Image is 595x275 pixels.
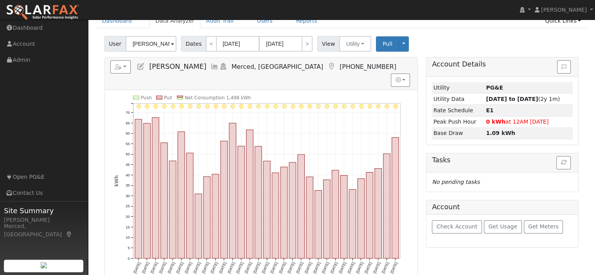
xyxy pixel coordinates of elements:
i: 7/22 - Clear [316,104,321,108]
i: 7/21 - Clear [307,104,312,108]
rect: onclick="" [375,169,382,259]
strong: J [486,107,493,113]
text: [DATE] [149,261,158,274]
div: [PERSON_NAME] [4,216,84,224]
text: [DATE] [381,261,390,274]
span: Merced, [GEOGRAPHIC_DATA] [232,63,323,70]
h5: Account Details [432,60,573,68]
rect: onclick="" [366,172,373,258]
text: [DATE] [175,261,184,274]
text: Pull [164,95,172,101]
text: 50 [126,152,130,156]
text: 65 [126,120,130,125]
span: Check Account [437,223,478,230]
rect: onclick="" [160,143,167,259]
span: User [104,36,126,52]
text: [DATE] [132,261,141,274]
text: [DATE] [321,261,330,274]
rect: onclick="" [212,174,219,258]
text: [DATE] [355,261,364,274]
button: Get Usage [484,220,522,234]
a: Users [251,14,279,28]
td: Rate Schedule [432,105,484,116]
text: kWh [113,175,119,187]
rect: onclick="" [152,117,159,258]
rect: onclick="" [323,180,330,258]
text: [DATE] [244,261,253,274]
text: [DATE] [270,261,279,274]
rect: onclick="" [144,123,151,258]
a: Quick Links [539,14,587,28]
td: Utility Data [432,93,484,105]
span: Dates [181,36,206,52]
i: 7/14 - Clear [248,104,252,108]
rect: onclick="" [203,176,210,258]
rect: onclick="" [349,189,356,258]
text: [DATE] [278,261,287,274]
a: Reports [290,14,323,28]
button: Issue History [557,60,571,74]
rect: onclick="" [272,173,279,259]
text: [DATE] [261,261,270,274]
span: Site Summary [4,205,84,216]
span: [PERSON_NAME] [541,7,587,13]
rect: onclick="" [238,146,245,258]
a: Map [327,63,336,70]
h5: Tasks [432,156,573,164]
i: 7/23 - Clear [325,104,329,108]
i: 7/19 - Clear [290,104,295,108]
i: 7/07 - Clear [188,104,192,108]
i: 7/03 - Clear [153,104,158,108]
i: 7/16 - Clear [265,104,270,108]
text: [DATE] [167,261,176,274]
text: [DATE] [235,261,244,274]
text: Push [141,95,152,101]
rect: onclick="" [263,161,270,259]
rect: onclick="" [135,119,142,259]
text: 40 [126,173,130,177]
i: 7/02 - Clear [145,104,149,108]
rect: onclick="" [221,141,228,258]
i: 7/01 - Clear [136,104,141,108]
rect: onclick="" [186,153,193,258]
text: 70 [126,110,130,115]
i: 7/24 - Clear [333,104,338,108]
i: 7/08 - Clear [196,104,201,108]
text: [DATE] [209,261,218,274]
strong: 1.09 kWh [486,130,515,136]
i: 7/11 - Clear [222,104,226,108]
text: Net Consumption 1,498 kWh [185,95,251,101]
text: [DATE] [287,261,296,274]
rect: onclick="" [392,137,399,258]
text: 0 [128,256,130,260]
rect: onclick="" [178,132,185,259]
rect: onclick="" [246,130,253,259]
i: 7/30 - Clear [385,104,389,108]
a: Multi-Series Graph [210,63,219,70]
text: 60 [126,131,130,135]
span: [PHONE_NUMBER] [340,63,396,70]
td: Base Draw [432,128,484,139]
text: 10 [126,235,130,239]
rect: onclick="" [255,146,262,258]
i: 7/09 - Clear [205,104,209,108]
rect: onclick="" [315,191,322,259]
text: 25 [126,204,130,208]
i: 7/26 - Clear [351,104,355,108]
text: [DATE] [218,261,227,274]
i: 7/10 - Clear [213,104,218,108]
td: Utility [432,82,484,93]
i: 7/06 - Clear [179,104,184,108]
rect: onclick="" [298,155,305,258]
text: [DATE] [347,261,356,274]
strong: 0 kWh [486,119,505,125]
button: Check Account [432,220,482,234]
i: 7/25 - Clear [342,104,347,108]
a: Login As (last Never) [219,63,228,70]
text: [DATE] [372,261,381,274]
rect: onclick="" [358,178,365,258]
text: [DATE] [389,261,398,274]
rect: onclick="" [229,123,236,259]
text: [DATE] [295,261,304,274]
h5: Account [432,203,460,211]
